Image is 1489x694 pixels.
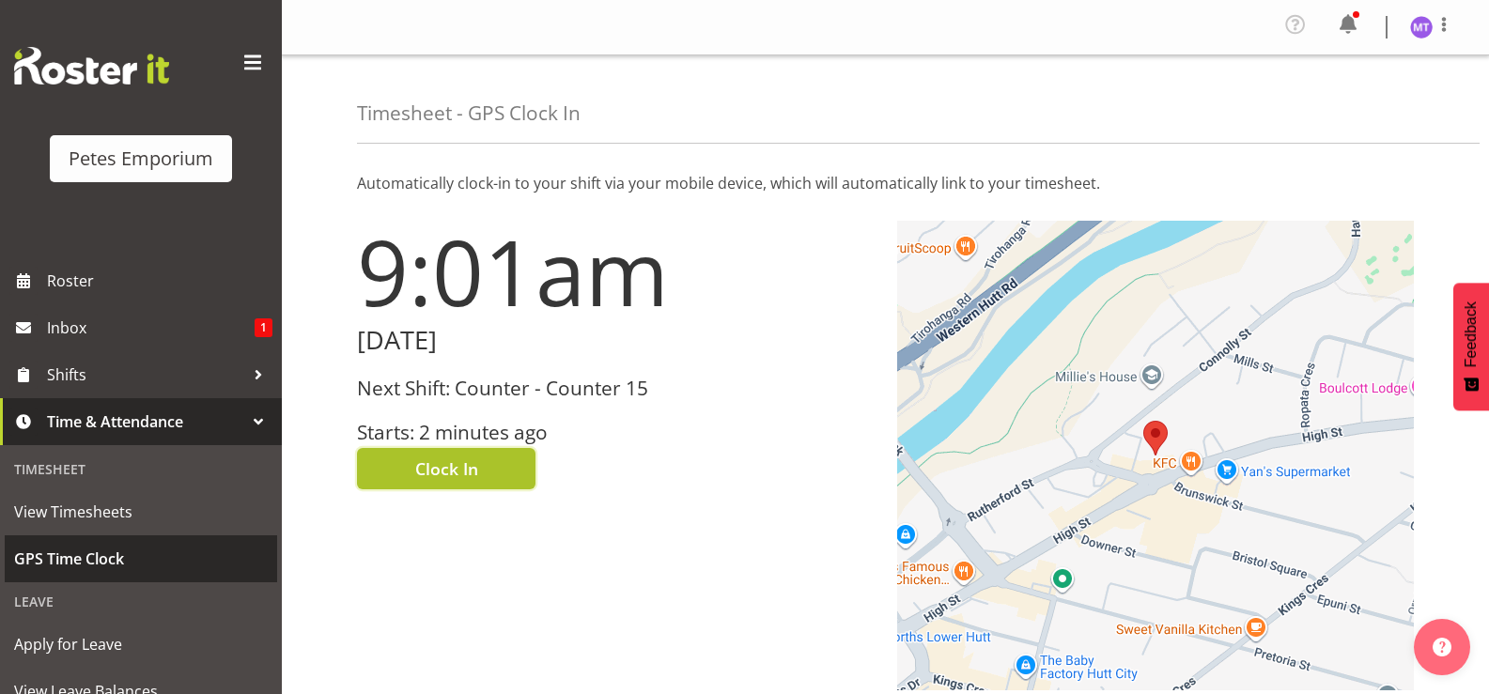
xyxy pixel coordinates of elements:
span: Feedback [1463,301,1480,367]
a: GPS Time Clock [5,535,277,582]
h2: [DATE] [357,326,875,355]
button: Clock In [357,448,535,489]
button: Feedback - Show survey [1453,283,1489,410]
span: Time & Attendance [47,408,244,436]
img: help-xxl-2.png [1433,638,1451,656]
a: View Timesheets [5,488,277,535]
span: Inbox [47,314,255,342]
img: Rosterit website logo [14,47,169,85]
p: Automatically clock-in to your shift via your mobile device, which will automatically link to you... [357,172,1414,194]
h3: Next Shift: Counter - Counter 15 [357,378,875,399]
a: Apply for Leave [5,621,277,668]
span: Apply for Leave [14,630,268,658]
h3: Starts: 2 minutes ago [357,422,875,443]
div: Leave [5,582,277,621]
div: Timesheet [5,450,277,488]
img: mya-taupawa-birkhead5814.jpg [1410,16,1433,39]
span: View Timesheets [14,498,268,526]
span: 1 [255,318,272,337]
span: Clock In [415,456,478,481]
span: Roster [47,267,272,295]
h4: Timesheet - GPS Clock In [357,102,581,124]
span: Shifts [47,361,244,389]
span: GPS Time Clock [14,545,268,573]
h1: 9:01am [357,221,875,322]
div: Petes Emporium [69,145,213,173]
